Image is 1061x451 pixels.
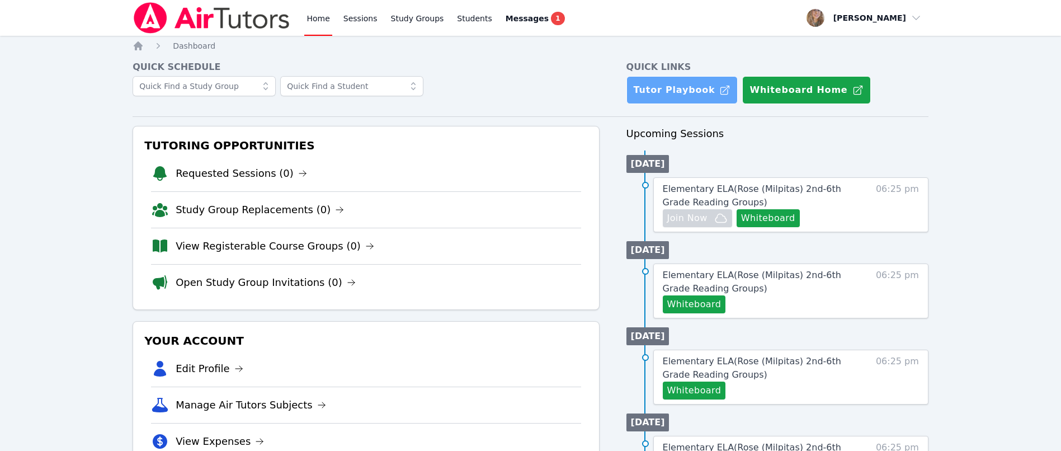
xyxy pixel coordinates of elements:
[176,238,374,254] a: View Registerable Course Groups (0)
[133,2,291,34] img: Air Tutors
[742,76,870,104] button: Whiteboard Home
[280,76,423,96] input: Quick Find a Student
[173,40,215,51] a: Dashboard
[663,270,841,294] span: Elementary ELA ( Rose (Milpitas) 2nd-6th Grade Reading Groups )
[663,382,726,400] button: Whiteboard
[173,41,215,50] span: Dashboard
[551,12,564,25] span: 1
[133,60,599,74] h4: Quick Schedule
[663,182,855,209] a: Elementary ELA(Rose (Milpitas) 2nd-6th Grade Reading Groups)
[663,356,841,380] span: Elementary ELA ( Rose (Milpitas) 2nd-6th Grade Reading Groups )
[626,241,669,259] li: [DATE]
[176,361,243,377] a: Edit Profile
[176,202,344,218] a: Study Group Replacements (0)
[663,184,841,208] span: Elementary ELA ( Rose (Milpitas) 2nd-6th Grade Reading Groups )
[663,269,855,295] a: Elementary ELA(Rose (Milpitas) 2nd-6th Grade Reading Groups)
[876,182,919,227] span: 06:25 pm
[737,209,800,227] button: Whiteboard
[626,76,738,104] a: Tutor Playbook
[876,355,919,400] span: 06:25 pm
[667,212,708,225] span: Join Now
[176,166,307,181] a: Requested Sessions (0)
[176,397,326,413] a: Manage Air Tutors Subjects
[626,327,669,345] li: [DATE]
[142,135,590,156] h3: Tutoring Opportunities
[176,275,356,290] a: Open Study Group Invitations (0)
[176,434,264,449] a: View Expenses
[142,331,590,351] h3: Your Account
[876,269,919,313] span: 06:25 pm
[626,414,669,431] li: [DATE]
[506,13,549,24] span: Messages
[663,295,726,313] button: Whiteboard
[663,355,855,382] a: Elementary ELA(Rose (Milpitas) 2nd-6th Grade Reading Groups)
[133,40,928,51] nav: Breadcrumb
[626,155,669,173] li: [DATE]
[133,76,276,96] input: Quick Find a Study Group
[626,126,928,142] h3: Upcoming Sessions
[626,60,928,74] h4: Quick Links
[663,209,732,227] button: Join Now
